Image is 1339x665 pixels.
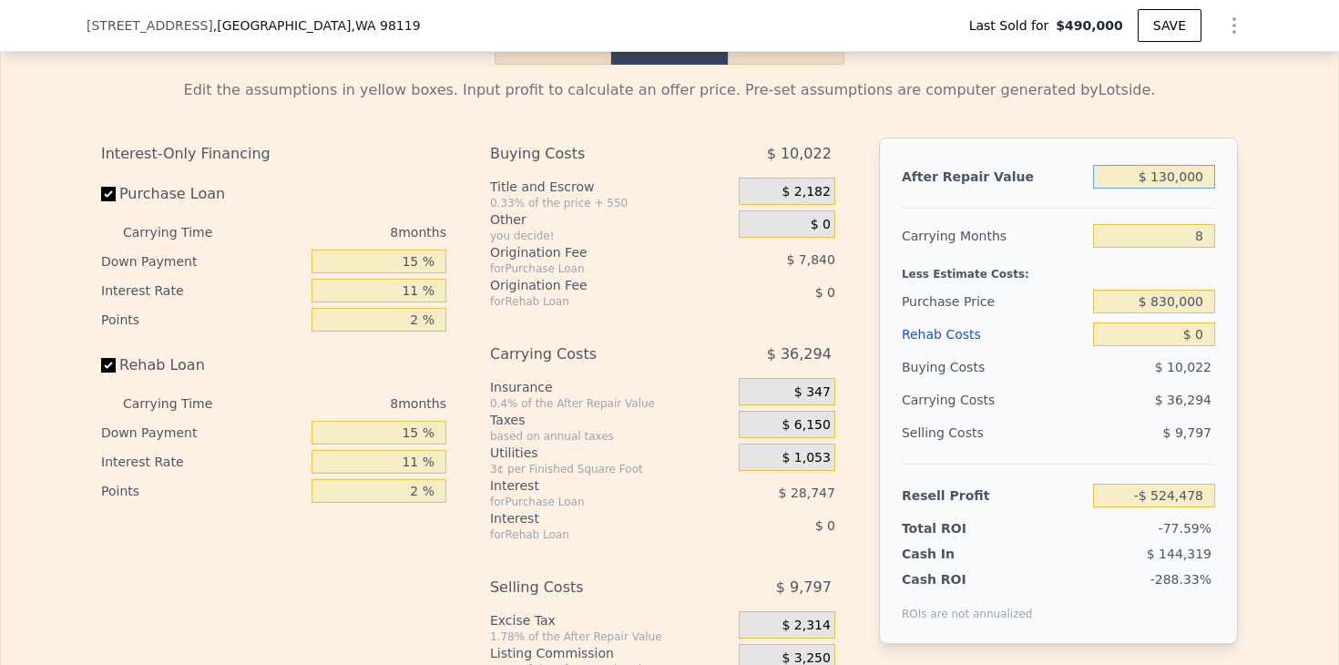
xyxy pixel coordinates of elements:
span: $ 144,319 [1147,547,1211,561]
span: $ 0 [815,518,835,533]
span: $ 36,294 [1155,393,1211,407]
div: 8 months [249,218,446,247]
div: Down Payment [101,418,304,447]
span: , WA 98119 [351,18,420,33]
div: Insurance [490,378,731,396]
div: Interest-Only Financing [101,138,446,170]
div: Points [101,305,304,334]
div: Down Payment [101,247,304,276]
div: 3¢ per Finished Square Foot [490,462,731,476]
div: you decide! [490,229,731,243]
div: Cash ROI [902,570,1033,588]
div: Purchase Price [902,285,1086,318]
input: Purchase Loan [101,187,116,201]
div: Taxes [490,411,731,429]
div: Buying Costs [902,351,1086,384]
div: for Rehab Loan [490,527,693,542]
div: Utilities [490,444,731,462]
span: [STREET_ADDRESS] [87,16,213,35]
span: $ 9,797 [1163,425,1211,440]
div: based on annual taxes [490,429,731,444]
div: 0.33% of the price + 550 [490,196,731,210]
div: 1.78% of the After Repair Value [490,629,731,644]
span: $ 0 [811,217,831,233]
span: $ 2,314 [782,618,830,634]
span: $ 6,150 [782,417,830,434]
div: Listing Commission [490,644,731,662]
div: Points [101,476,304,506]
div: Carrying Time [123,389,241,418]
div: Selling Costs [902,416,1086,449]
span: $ 10,022 [1155,360,1211,374]
div: Interest Rate [101,447,304,476]
span: -77.59% [1159,521,1211,536]
div: 0.4% of the After Repair Value [490,396,731,411]
button: Show Options [1216,7,1252,44]
div: Carrying Time [123,218,241,247]
span: $ 28,747 [779,486,835,500]
div: Edit the assumptions in yellow boxes. Input profit to calculate an offer price. Pre-set assumptio... [101,79,1238,101]
div: Interest [490,509,693,527]
span: $ 36,294 [767,338,832,371]
button: SAVE [1138,9,1201,42]
div: Rehab Costs [902,318,1086,351]
span: Last Sold for [969,16,1057,35]
span: $ 9,797 [776,571,832,604]
div: Buying Costs [490,138,693,170]
span: $ 2,182 [782,184,830,200]
span: $ 10,022 [767,138,832,170]
div: Less Estimate Costs: [902,252,1215,285]
span: $ 347 [794,384,831,401]
label: Purchase Loan [101,178,304,210]
div: Origination Fee [490,276,693,294]
span: $490,000 [1056,16,1123,35]
div: Other [490,210,731,229]
div: Total ROI [902,519,1016,537]
div: ROIs are not annualized [902,588,1033,621]
div: Excise Tax [490,611,731,629]
div: After Repair Value [902,160,1086,193]
div: Selling Costs [490,571,693,604]
span: $ 1,053 [782,450,830,466]
span: -288.33% [1150,572,1211,587]
label: Rehab Loan [101,349,304,382]
div: Interest Rate [101,276,304,305]
div: Carrying Costs [490,338,693,371]
span: $ 0 [815,285,835,300]
div: 8 months [249,389,446,418]
div: for Rehab Loan [490,294,693,309]
div: Origination Fee [490,243,693,261]
span: $ 7,840 [786,252,834,267]
div: Cash In [902,545,1016,563]
span: , [GEOGRAPHIC_DATA] [213,16,421,35]
div: Interest [490,476,693,495]
input: Rehab Loan [101,358,116,373]
div: Resell Profit [902,479,1086,512]
div: for Purchase Loan [490,495,693,509]
div: Carrying Months [902,220,1086,252]
div: for Purchase Loan [490,261,693,276]
div: Title and Escrow [490,178,731,196]
div: Carrying Costs [902,384,1016,416]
